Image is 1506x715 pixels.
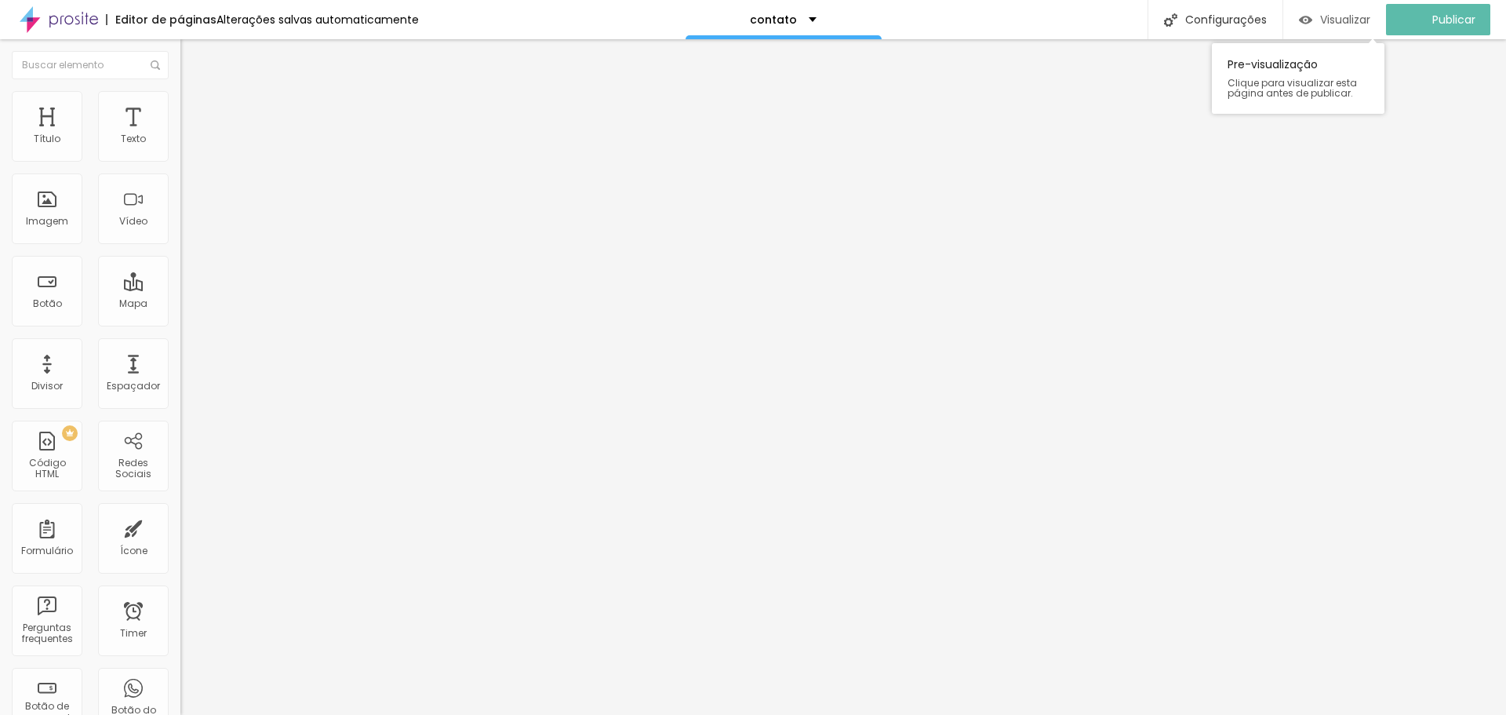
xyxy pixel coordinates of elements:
[119,216,147,227] div: Vídeo
[1212,43,1384,114] div: Pre-visualização
[21,545,73,556] div: Formulário
[180,39,1506,715] iframe: Editor
[1320,13,1370,26] span: Visualizar
[31,381,63,392] div: Divisor
[1164,13,1177,27] img: Icone
[16,622,78,645] div: Perguntas frequentes
[119,298,147,309] div: Mapa
[33,298,62,309] div: Botão
[120,628,147,639] div: Timer
[1432,13,1475,26] span: Publicar
[12,51,169,79] input: Buscar elemento
[16,458,78,480] div: Código HTML
[107,381,160,392] div: Espaçador
[216,14,419,25] div: Alterações salvas automaticamente
[121,133,146,144] div: Texto
[750,14,797,25] p: contato
[1386,4,1490,35] button: Publicar
[1228,78,1369,98] span: Clique para visualizar esta página antes de publicar.
[120,545,147,556] div: Ícone
[1283,4,1386,35] button: Visualizar
[106,14,216,25] div: Editor de páginas
[26,216,68,227] div: Imagem
[102,458,164,480] div: Redes Sociais
[34,133,60,144] div: Título
[1299,13,1312,27] img: view-1.svg
[151,60,160,70] img: Icone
